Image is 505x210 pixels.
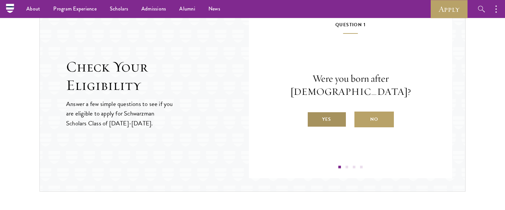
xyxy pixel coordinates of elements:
[66,58,249,94] h2: Check Your Eligibility
[354,112,394,127] label: No
[66,99,174,128] p: Answer a few simple questions to see if you are eligible to apply for Schwarzman Scholars Class o...
[307,112,347,127] label: Yes
[269,21,432,34] h5: Question 1
[269,72,432,98] p: Were you born after [DEMOGRAPHIC_DATA]?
